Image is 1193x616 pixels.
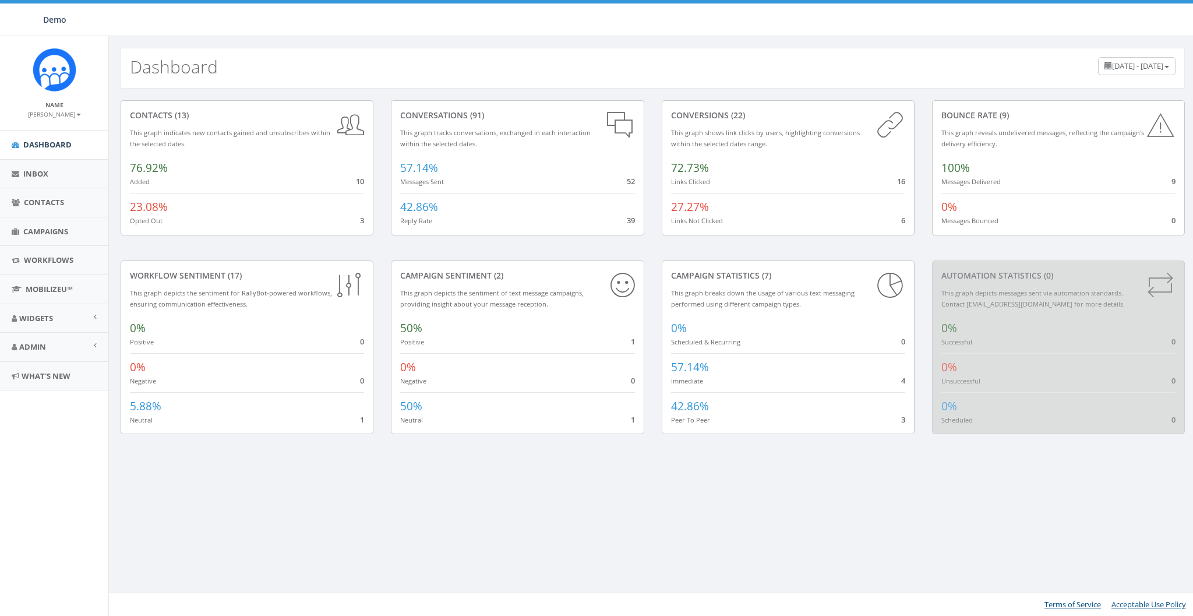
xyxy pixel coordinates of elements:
small: This graph reveals undelivered messages, reflecting the campaign's delivery efficiency. [941,128,1144,148]
small: This graph breaks down the usage of various text messaging performed using different campaign types. [671,288,855,308]
span: 100% [941,160,970,175]
small: [PERSON_NAME] [28,110,81,118]
span: 57.14% [671,360,709,375]
a: Terms of Service [1044,599,1101,610]
small: Reply Rate [400,216,432,225]
small: Name [45,101,63,109]
span: Admin [19,342,46,352]
small: Links Not Clicked [671,216,723,225]
span: 52 [627,176,635,186]
span: 0 [1171,215,1176,226]
span: 1 [360,414,364,425]
small: Positive [130,337,154,346]
span: 3 [901,414,905,425]
span: 0 [631,375,635,386]
small: Immediate [671,376,703,385]
span: 3 [360,215,364,226]
div: Workflow Sentiment [130,270,364,281]
span: Demo [43,14,66,25]
span: Widgets [19,313,53,323]
small: This graph depicts the sentiment of text message campaigns, providing insight about your message ... [400,288,584,308]
small: Scheduled [941,416,973,424]
span: 50% [400,399,422,414]
div: conversations [400,110,634,121]
small: Added [130,177,150,186]
span: 0 [1171,414,1176,425]
span: 0 [1171,336,1176,347]
span: Contacts [24,197,64,207]
img: Icon_1.png [33,48,76,91]
span: (91) [468,110,484,121]
small: Negative [400,376,426,385]
span: Campaigns [23,226,68,237]
span: 0% [941,199,957,214]
div: Bounce Rate [941,110,1176,121]
small: Peer To Peer [671,416,710,424]
span: 23.08% [130,199,168,214]
small: Successful [941,337,972,346]
span: 72.73% [671,160,709,175]
small: Messages Delivered [941,177,1001,186]
small: This graph indicates new contacts gained and unsubscribes within the selected dates. [130,128,330,148]
span: 50% [400,321,422,336]
span: (2) [492,270,503,281]
span: (22) [729,110,745,121]
small: Neutral [400,416,423,424]
span: 5.88% [130,399,161,414]
span: 0% [671,321,687,336]
div: Campaign Statistics [671,270,905,281]
span: MobilizeU™ [26,284,73,294]
span: 0% [130,321,146,336]
small: Links Clicked [671,177,710,186]
span: (13) [172,110,189,121]
small: This graph depicts the sentiment for RallyBot-powered workflows, ensuring communication effective... [130,288,332,308]
span: Workflows [24,255,73,265]
span: 0% [941,360,957,375]
a: [PERSON_NAME] [28,108,81,119]
span: 0 [1171,375,1176,386]
span: 27.27% [671,199,709,214]
span: Dashboard [23,139,72,150]
small: This graph depicts messages sent via automation standards. Contact [EMAIL_ADDRESS][DOMAIN_NAME] f... [941,288,1125,308]
div: contacts [130,110,364,121]
h2: Dashboard [130,57,218,76]
span: 16 [897,176,905,186]
span: 0% [941,321,957,336]
span: 0% [941,399,957,414]
small: Negative [130,376,156,385]
span: 42.86% [400,199,438,214]
span: 0 [901,336,905,347]
small: This graph tracks conversations, exchanged in each interaction within the selected dates. [400,128,591,148]
span: (0) [1042,270,1053,281]
small: Scheduled & Recurring [671,337,740,346]
small: Opted Out [130,216,163,225]
div: Automation Statistics [941,270,1176,281]
span: What's New [22,371,70,381]
small: Neutral [130,416,153,424]
span: 4 [901,375,905,386]
span: 42.86% [671,399,709,414]
span: 9 [1171,176,1176,186]
span: 6 [901,215,905,226]
span: 0 [360,336,364,347]
span: 0% [400,360,416,375]
small: This graph shows link clicks by users, highlighting conversions within the selected dates range. [671,128,860,148]
span: (7) [760,270,771,281]
span: 0 [360,375,364,386]
small: Unsuccessful [941,376,980,385]
span: (17) [225,270,242,281]
span: 1 [631,336,635,347]
span: 76.92% [130,160,168,175]
span: Inbox [23,168,48,179]
span: 1 [631,414,635,425]
span: 10 [356,176,364,186]
span: 57.14% [400,160,438,175]
span: 0% [130,360,146,375]
span: 39 [627,215,635,226]
small: Positive [400,337,424,346]
a: Acceptable Use Policy [1111,599,1186,610]
span: (9) [997,110,1009,121]
div: conversions [671,110,905,121]
small: Messages Sent [400,177,444,186]
small: Messages Bounced [941,216,998,225]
